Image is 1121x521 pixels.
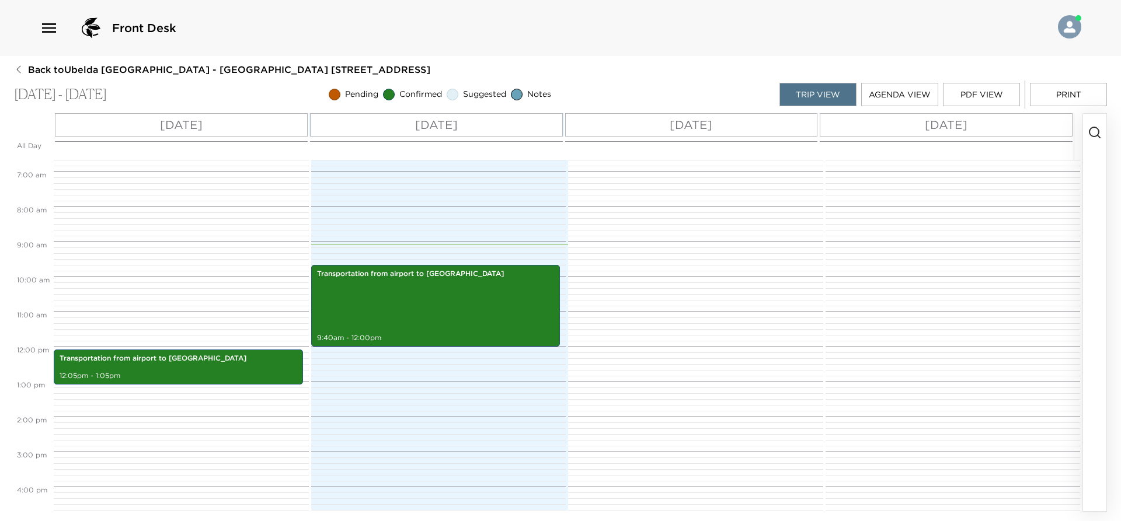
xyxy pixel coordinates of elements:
[565,113,818,137] button: [DATE]
[317,333,555,343] p: 9:40am - 12:00pm
[527,89,551,100] span: Notes
[861,83,938,106] button: Agenda View
[60,371,297,381] p: 12:05pm - 1:05pm
[779,83,857,106] button: Trip View
[670,116,712,134] p: [DATE]
[14,205,50,214] span: 8:00 AM
[14,380,48,389] span: 1:00 PM
[14,86,107,103] p: [DATE] - [DATE]
[14,240,50,249] span: 9:00 AM
[14,485,50,494] span: 4:00 PM
[1058,15,1081,39] img: User
[77,14,105,42] img: logo
[55,113,308,137] button: [DATE]
[463,89,506,100] span: Suggested
[54,349,303,384] div: Transportation from airport to [GEOGRAPHIC_DATA]12:05pm - 1:05pm
[14,415,50,424] span: 2:00 PM
[399,89,442,100] span: Confirmed
[17,141,51,151] p: All Day
[28,63,430,76] span: Back to Ubelda [GEOGRAPHIC_DATA] - [GEOGRAPHIC_DATA] [STREET_ADDRESS]
[60,354,297,363] p: Transportation from airport to [GEOGRAPHIC_DATA]
[925,116,967,134] p: [DATE]
[160,116,203,134] p: [DATE]
[311,265,560,347] div: Transportation from airport to [GEOGRAPHIC_DATA]9:40am - 12:00pm
[14,170,49,179] span: 7:00 AM
[14,275,53,284] span: 10:00 AM
[14,310,50,319] span: 11:00 AM
[310,113,563,137] button: [DATE]
[317,269,555,279] p: Transportation from airport to [GEOGRAPHIC_DATA]
[345,89,378,100] span: Pending
[14,63,430,76] button: Back toUbelda [GEOGRAPHIC_DATA] - [GEOGRAPHIC_DATA] [STREET_ADDRESS]
[943,83,1020,106] button: PDF View
[415,116,458,134] p: [DATE]
[1030,83,1107,106] button: Print
[112,20,176,36] span: Front Desk
[14,450,50,459] span: 3:00 PM
[820,113,1073,137] button: [DATE]
[14,345,52,354] span: 12:00 PM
